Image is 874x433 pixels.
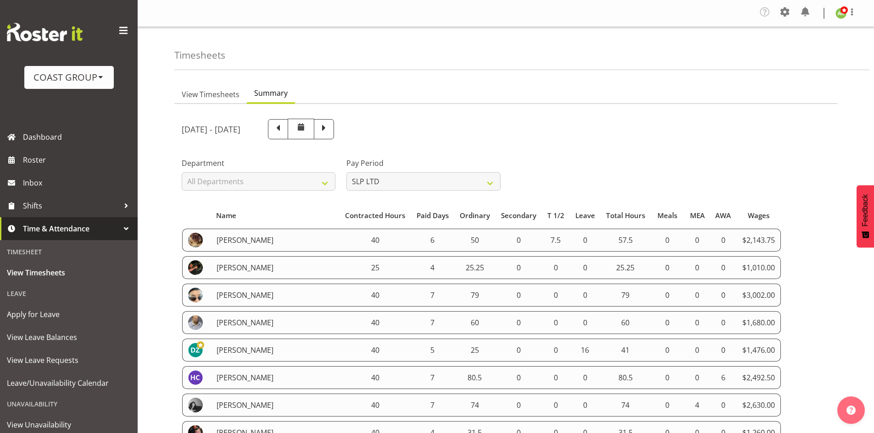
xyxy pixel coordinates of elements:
[346,158,500,169] label: Pay Period
[454,339,495,362] td: 25
[454,284,495,307] td: 79
[23,199,119,213] span: Shifts
[715,210,731,221] div: AWA
[710,229,736,252] td: 0
[211,366,340,389] td: [PERSON_NAME]
[495,311,542,334] td: 0
[542,229,570,252] td: 7.5
[542,339,570,362] td: 0
[685,284,710,307] td: 0
[254,88,288,99] span: Summary
[710,256,736,279] td: 0
[685,311,710,334] td: 0
[542,256,570,279] td: 0
[736,339,781,362] td: $1,476.00
[216,210,334,221] div: Name
[182,158,335,169] label: Department
[7,23,83,41] img: Rosterit website logo
[861,194,869,226] span: Feedback
[651,311,685,334] td: 0
[188,343,203,357] img: daniel-zhou7496.jpg
[211,229,340,252] td: [PERSON_NAME]
[736,366,781,389] td: $2,492.50
[2,284,135,303] div: Leave
[2,349,135,372] a: View Leave Requests
[685,366,710,389] td: 0
[710,311,736,334] td: 0
[454,256,495,279] td: 25.25
[651,339,685,362] td: 0
[174,50,225,60] h4: Timesheets
[606,210,646,221] div: Total Hours
[570,339,601,362] td: 16
[7,307,131,321] span: Apply for Leave
[459,210,490,221] div: Ordinary
[23,222,119,236] span: Time & Attendance
[454,311,495,334] td: 60
[835,8,846,19] img: angela-kerrigan9606.jpg
[601,256,651,279] td: 25.25
[188,260,203,275] img: alan-burrowsbb943395863b3ae7062c263e1c991831.png
[601,284,651,307] td: 79
[601,366,651,389] td: 80.5
[340,339,411,362] td: 40
[188,398,203,412] img: hayden-watts63df7d1b9052fe9277054df1db42bcd0.png
[846,406,856,415] img: help-xxl-2.png
[710,366,736,389] td: 6
[685,394,710,417] td: 4
[2,372,135,395] a: Leave/Unavailability Calendar
[570,284,601,307] td: 0
[345,210,406,221] div: Contracted Hours
[601,311,651,334] td: 60
[651,229,685,252] td: 0
[182,124,240,134] h5: [DATE] - [DATE]
[23,176,133,190] span: Inbox
[547,210,565,221] div: T 1/2
[685,229,710,252] td: 0
[7,330,131,344] span: View Leave Balances
[182,89,239,100] span: View Timesheets
[7,376,131,390] span: Leave/Unavailability Calendar
[340,311,411,334] td: 40
[601,339,651,362] td: 41
[710,339,736,362] td: 0
[710,284,736,307] td: 0
[188,370,203,385] img: han-chaleerin10367.jpg
[211,394,340,417] td: [PERSON_NAME]
[570,256,601,279] td: 0
[570,229,601,252] td: 0
[651,394,685,417] td: 0
[570,394,601,417] td: 0
[542,394,570,417] td: 0
[651,284,685,307] td: 0
[736,229,781,252] td: $2,143.75
[542,284,570,307] td: 0
[495,256,542,279] td: 0
[33,71,105,84] div: COAST GROUP
[188,288,203,302] img: aof-anujarawat71d0d1c466b097e0dd92e270e9672f26.png
[2,261,135,284] a: View Timesheets
[495,394,542,417] td: 0
[23,153,133,167] span: Roster
[542,311,570,334] td: 0
[411,366,454,389] td: 7
[7,266,131,280] span: View Timesheets
[495,284,542,307] td: 0
[454,394,495,417] td: 74
[495,229,542,252] td: 0
[2,242,135,261] div: Timesheet
[542,366,570,389] td: 0
[411,256,454,279] td: 4
[575,210,595,221] div: Leave
[454,366,495,389] td: 80.5
[710,394,736,417] td: 0
[741,210,776,221] div: Wages
[736,256,781,279] td: $1,010.00
[211,256,340,279] td: [PERSON_NAME]
[340,394,411,417] td: 40
[736,311,781,334] td: $1,680.00
[7,418,131,432] span: View Unavailability
[416,210,449,221] div: Paid Days
[601,229,651,252] td: 57.5
[651,366,685,389] td: 0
